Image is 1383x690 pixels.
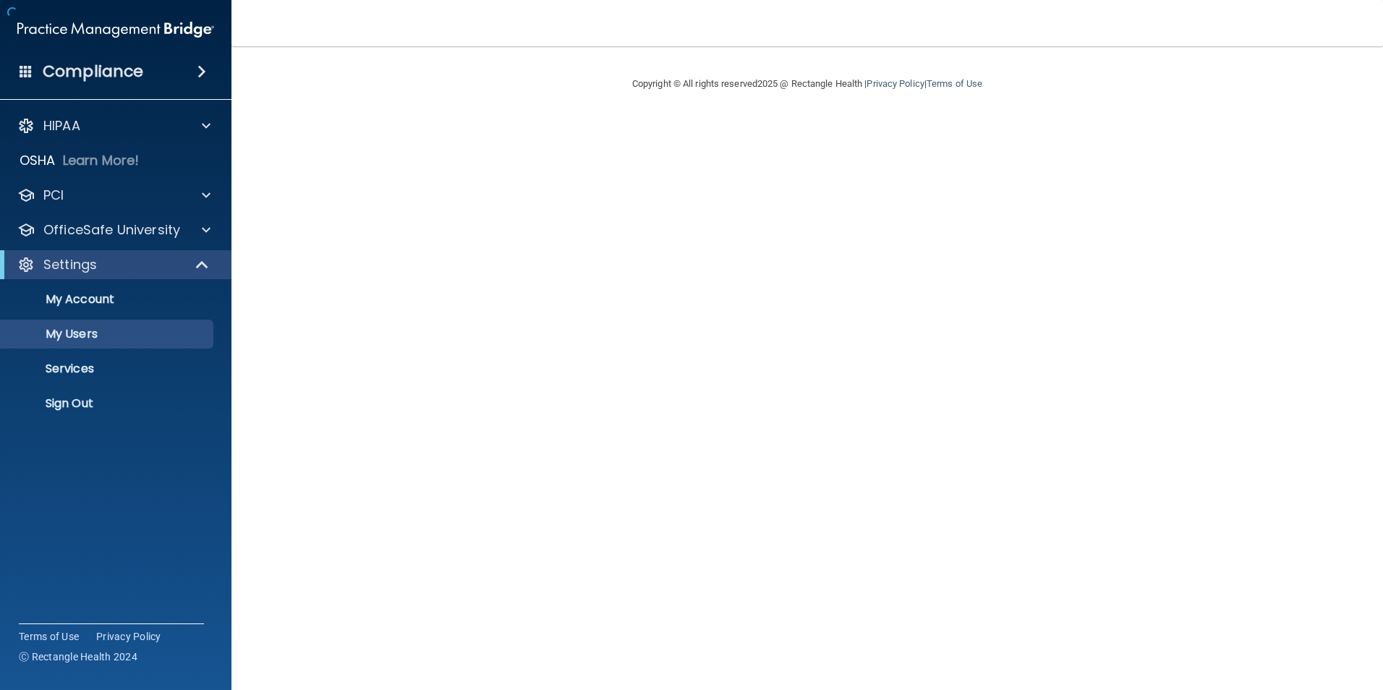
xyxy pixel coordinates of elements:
[19,629,79,644] a: Terms of Use
[867,78,924,89] a: Privacy Policy
[17,256,210,273] a: Settings
[43,256,97,273] p: Settings
[96,629,161,644] a: Privacy Policy
[17,221,210,239] a: OfficeSafe University
[17,187,210,204] a: PCI
[9,396,207,411] p: Sign Out
[543,61,1071,107] div: Copyright © All rights reserved 2025 @ Rectangle Health | |
[43,117,80,135] p: HIPAA
[17,117,210,135] a: HIPAA
[9,327,207,341] p: My Users
[43,187,64,204] p: PCI
[43,221,180,239] p: OfficeSafe University
[927,78,982,89] a: Terms of Use
[19,649,137,664] span: Ⓒ Rectangle Health 2024
[20,152,56,169] p: OSHA
[43,61,143,82] h4: Compliance
[9,362,207,376] p: Services
[63,152,140,169] p: Learn More!
[17,15,214,44] img: PMB logo
[9,292,207,307] p: My Account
